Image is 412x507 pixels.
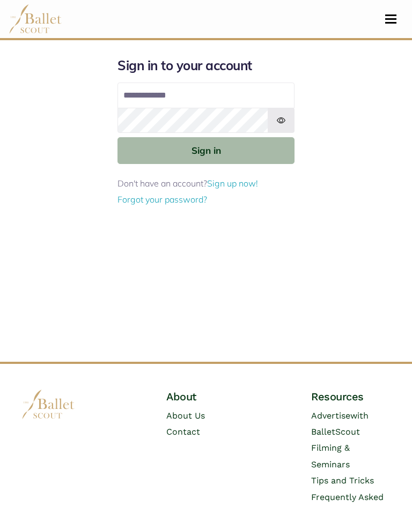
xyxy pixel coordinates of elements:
[166,411,205,421] a: About Us
[311,411,369,437] span: with BalletScout
[117,137,295,163] button: Sign in
[21,390,75,419] img: logo
[117,177,295,191] p: Don't have an account?
[207,178,258,189] a: Sign up now!
[117,194,207,205] a: Forgot your password?
[166,390,246,404] h4: About
[311,475,374,486] a: Tips and Tricks
[311,443,350,469] a: Filming & Seminars
[117,57,295,74] h1: Sign in to your account
[311,411,369,437] a: Advertisewith BalletScout
[311,390,391,404] h4: Resources
[378,14,403,24] button: Toggle navigation
[166,427,200,437] a: Contact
